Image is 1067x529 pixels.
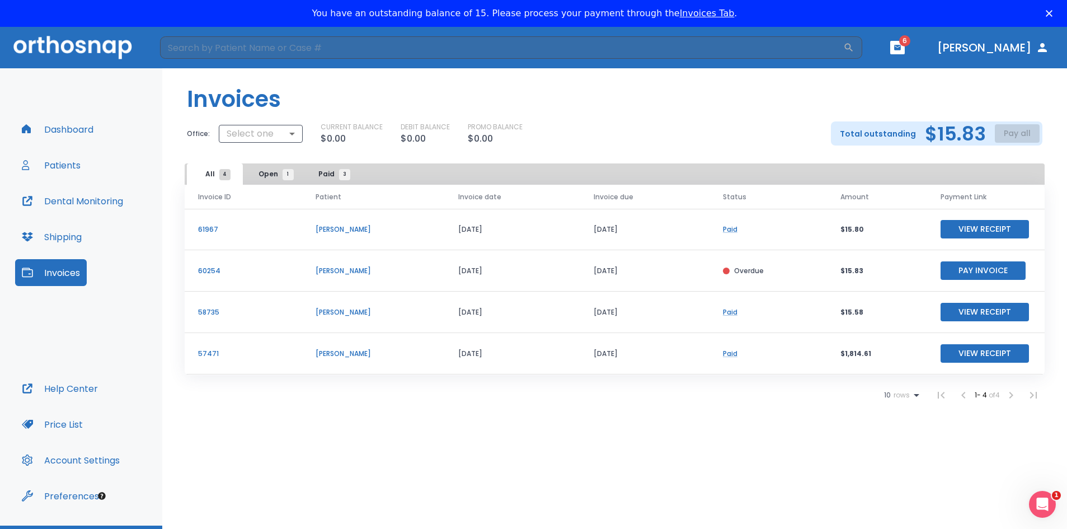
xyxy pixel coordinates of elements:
[198,266,289,276] p: 60254
[468,132,493,146] p: $0.00
[187,82,281,116] h1: Invoices
[891,391,910,399] span: rows
[312,8,737,19] div: You have an outstanding balance of 15. Please process your payment through the .
[840,127,916,141] p: Total outstanding
[933,38,1054,58] button: [PERSON_NAME]
[941,220,1029,238] button: View Receipt
[445,292,580,333] td: [DATE]
[1046,10,1057,17] div: Close
[316,349,431,359] p: [PERSON_NAME]
[989,390,1000,400] span: of 4
[198,307,289,317] p: 58735
[580,333,709,374] td: [DATE]
[594,192,633,202] span: Invoice due
[13,36,132,59] img: Orthosnap
[318,169,345,179] span: Paid
[283,169,294,180] span: 1
[445,250,580,292] td: [DATE]
[258,169,288,179] span: Open
[15,483,106,509] button: Preferences
[680,8,735,18] a: Invoices Tab
[187,129,210,139] p: Office:
[1052,491,1061,500] span: 1
[401,122,450,132] p: DEBIT BALANCE
[941,303,1029,321] button: View Receipt
[975,390,989,400] span: 1 - 4
[15,223,88,250] button: Shipping
[316,192,341,202] span: Patient
[321,122,383,132] p: CURRENT BALANCE
[723,192,746,202] span: Status
[840,192,869,202] span: Amount
[580,250,709,292] td: [DATE]
[458,192,501,202] span: Invoice date
[468,122,523,132] p: PROMO BALANCE
[445,209,580,250] td: [DATE]
[15,259,87,286] button: Invoices
[205,169,225,179] span: All
[15,152,87,179] button: Patients
[580,209,709,250] td: [DATE]
[219,169,231,180] span: 4
[316,224,431,235] p: [PERSON_NAME]
[723,224,737,234] a: Paid
[15,116,100,143] button: Dashboard
[15,447,126,474] button: Account Settings
[840,224,914,235] p: $15.80
[941,344,1029,363] button: View Receipt
[840,349,914,359] p: $1,814.61
[198,192,231,202] span: Invoice ID
[160,36,843,59] input: Search by Patient Name or Case #
[941,192,986,202] span: Payment Link
[321,132,346,146] p: $0.00
[941,348,1029,358] a: View Receipt
[97,491,107,501] div: Tooltip anchor
[316,266,431,276] p: [PERSON_NAME]
[15,188,130,214] button: Dental Monitoring
[723,349,737,358] a: Paid
[884,391,891,399] span: 10
[941,224,1029,233] a: View Receipt
[734,266,764,276] p: Overdue
[198,224,289,235] p: 61967
[941,307,1029,316] a: View Receipt
[316,307,431,317] p: [PERSON_NAME]
[925,125,986,142] h2: $15.83
[15,375,105,402] button: Help Center
[941,261,1026,280] button: Pay Invoice
[580,292,709,333] td: [DATE]
[219,123,303,145] div: Select one
[941,265,1026,275] a: Pay Invoice
[723,307,737,317] a: Paid
[401,132,426,146] p: $0.00
[840,266,914,276] p: $15.83
[445,333,580,374] td: [DATE]
[339,169,350,180] span: 3
[198,349,289,359] p: 57471
[15,411,90,438] button: Price List
[187,163,361,185] div: tabs
[1029,491,1056,518] iframe: Intercom live chat
[899,35,910,46] span: 6
[840,307,914,317] p: $15.58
